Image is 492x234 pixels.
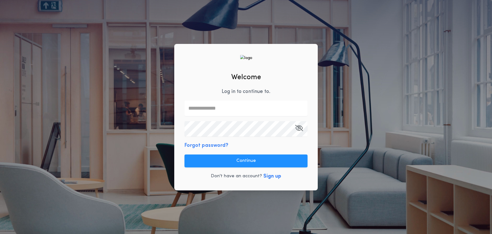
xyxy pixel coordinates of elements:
[184,142,228,149] button: Forgot password?
[222,88,270,96] p: Log in to continue to .
[263,172,281,180] button: Sign up
[240,55,252,61] img: logo
[211,173,262,180] p: Don't have an account?
[231,72,261,83] h2: Welcome
[184,155,307,167] button: Continue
